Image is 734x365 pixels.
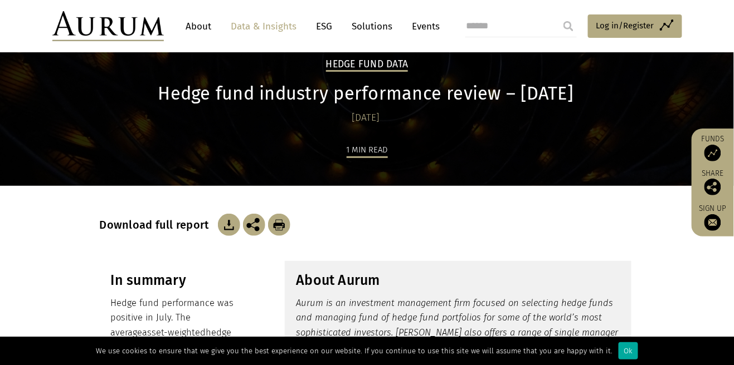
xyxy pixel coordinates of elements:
[588,14,682,38] a: Log in/Register
[218,214,240,236] img: Download Article
[296,298,618,352] em: Aurum is an investment management firm focused on selecting hedge funds and managing fund of hedg...
[296,272,620,289] h3: About Aurum
[311,16,338,37] a: ESG
[557,15,580,37] input: Submit
[143,327,206,338] span: asset-weighted
[100,110,632,126] div: [DATE]
[407,16,440,37] a: Events
[226,16,303,37] a: Data & Insights
[697,134,728,161] a: Funds
[268,214,290,236] img: Download Article
[52,11,164,41] img: Aurum
[704,214,721,231] img: Sign up to our newsletter
[100,218,215,231] h3: Download full report
[243,214,265,236] img: Share this post
[697,170,728,195] div: Share
[181,16,217,37] a: About
[111,272,250,289] h3: In summary
[347,16,398,37] a: Solutions
[619,342,638,359] div: Ok
[596,19,654,32] span: Log in/Register
[326,58,409,72] h2: Hedge Fund Data
[704,179,721,195] img: Share this post
[347,143,388,158] div: 1 min read
[100,83,632,105] h1: Hedge fund industry performance review – [DATE]
[704,145,721,161] img: Access Funds
[697,204,728,231] a: Sign up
